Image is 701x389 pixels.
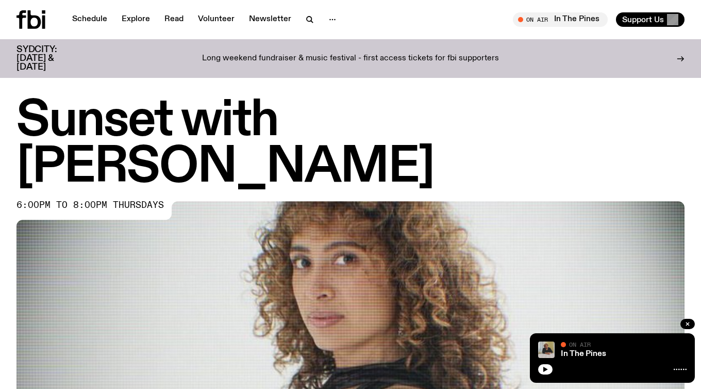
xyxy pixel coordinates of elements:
[202,54,499,63] p: Long weekend fundraiser & music festival - first access tickets for fbi supporters
[569,341,591,348] span: On Air
[16,45,82,72] h3: SYDCITY: [DATE] & [DATE]
[243,12,297,27] a: Newsletter
[561,350,606,358] a: In The Pines
[192,12,241,27] a: Volunteer
[66,12,113,27] a: Schedule
[158,12,190,27] a: Read
[616,12,685,27] button: Support Us
[115,12,156,27] a: Explore
[16,98,685,191] h1: Sunset with [PERSON_NAME]
[513,12,608,27] button: On AirIn The Pines
[16,201,164,209] span: 6:00pm to 8:00pm thursdays
[622,15,664,24] span: Support Us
